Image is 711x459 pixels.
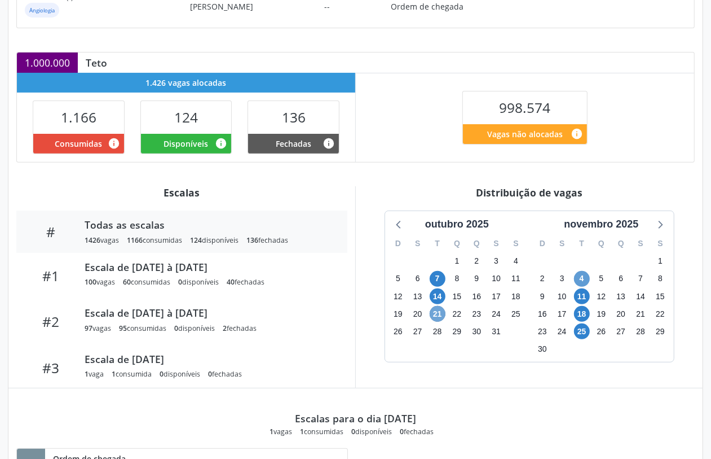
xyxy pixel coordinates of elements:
[487,128,563,140] span: Vagas não alocadas
[164,138,208,150] span: Disponíveis
[174,324,215,333] div: disponíveis
[119,324,127,333] span: 95
[208,369,212,379] span: 0
[160,369,164,379] span: 0
[633,306,648,322] span: sexta-feira, 21 de novembro de 2025
[410,271,426,287] span: segunda-feira, 6 de outubro de 2025
[108,137,120,150] i: Vagas alocadas que possuem marcações associadas
[223,324,227,333] span: 2
[112,369,116,379] span: 1
[29,7,55,14] small: Angiologia
[55,138,102,150] span: Consumidas
[552,235,572,252] div: S
[190,1,308,12] div: [PERSON_NAME]
[506,235,526,252] div: S
[593,288,609,304] span: quarta-feira, 12 de novembro de 2025
[215,137,227,150] i: Vagas alocadas e sem marcações associadas
[652,253,668,269] span: sábado, 1 de novembro de 2025
[24,313,77,330] div: #2
[633,288,648,304] span: sexta-feira, 14 de novembro de 2025
[535,342,550,357] span: domingo, 30 de novembro de 2025
[593,324,609,339] span: quarta-feira, 26 de novembro de 2025
[559,217,643,232] div: novembro 2025
[571,128,583,140] i: Quantidade de vagas restantes do teto de vagas
[246,235,258,245] span: 136
[469,306,484,322] span: quinta-feira, 23 de outubro de 2025
[390,288,406,304] span: domingo, 12 de outubro de 2025
[430,288,445,304] span: terça-feira, 14 de outubro de 2025
[17,53,78,73] div: 1.000.000
[24,268,77,284] div: #1
[246,235,288,245] div: fechadas
[427,235,447,252] div: T
[613,271,629,287] span: quinta-feira, 6 de novembro de 2025
[190,235,239,245] div: disponíveis
[408,235,427,252] div: S
[276,138,311,150] span: Fechadas
[574,288,590,304] span: terça-feira, 11 de novembro de 2025
[223,324,257,333] div: fechadas
[508,271,524,287] span: sábado, 11 de outubro de 2025
[535,324,550,339] span: domingo, 23 de novembro de 2025
[535,271,550,287] span: domingo, 2 de novembro de 2025
[174,108,198,126] span: 124
[174,324,178,333] span: 0
[469,288,484,304] span: quinta-feira, 16 de outubro de 2025
[574,324,590,339] span: terça-feira, 25 de novembro de 2025
[410,306,426,322] span: segunda-feira, 20 de outubro de 2025
[85,369,104,379] div: vaga
[488,324,504,339] span: sexta-feira, 31 de outubro de 2025
[227,277,235,287] span: 40
[613,306,629,322] span: quinta-feira, 20 de novembro de 2025
[554,288,570,304] span: segunda-feira, 10 de novembro de 2025
[430,306,445,322] span: terça-feira, 21 de outubro de 2025
[85,324,92,333] span: 97
[449,324,465,339] span: quarta-feira, 29 de outubro de 2025
[85,324,111,333] div: vagas
[85,307,332,319] div: Escala de [DATE] à [DATE]
[593,306,609,322] span: quarta-feira, 19 de novembro de 2025
[17,73,355,93] div: 1.426 vagas alocadas
[61,108,96,126] span: 1.166
[208,369,242,379] div: fechadas
[16,186,347,199] div: Escalas
[400,427,434,436] div: fechadas
[78,56,115,69] div: Teto
[449,288,465,304] span: quarta-feira, 15 de outubro de 2025
[449,253,465,269] span: quarta-feira, 1 de outubro de 2025
[390,271,406,287] span: domingo, 5 de outubro de 2025
[613,288,629,304] span: quinta-feira, 13 de novembro de 2025
[593,271,609,287] span: quarta-feira, 5 de novembro de 2025
[85,261,332,273] div: Escala de [DATE] à [DATE]
[364,186,695,199] div: Distribuição de vagas
[469,324,484,339] span: quinta-feira, 30 de outubro de 2025
[123,277,170,287] div: consumidas
[282,108,306,126] span: 136
[190,235,202,245] span: 124
[533,235,553,252] div: D
[574,271,590,287] span: terça-feira, 4 de novembro de 2025
[178,277,182,287] span: 0
[467,235,487,252] div: Q
[119,324,166,333] div: consumidas
[508,253,524,269] span: sábado, 4 de outubro de 2025
[295,412,416,425] div: Escalas para o dia [DATE]
[85,235,100,245] span: 1426
[410,288,426,304] span: segunda-feira, 13 de outubro de 2025
[508,306,524,322] span: sábado, 25 de outubro de 2025
[488,271,504,287] span: sexta-feira, 10 de outubro de 2025
[469,271,484,287] span: quinta-feira, 9 de outubro de 2025
[611,235,631,252] div: Q
[613,324,629,339] span: quinta-feira, 27 de novembro de 2025
[633,324,648,339] span: sexta-feira, 28 de novembro de 2025
[391,1,475,12] div: Ordem de chegada
[85,218,332,231] div: Todas as escalas
[591,235,611,252] div: Q
[572,235,591,252] div: T
[270,427,292,436] div: vagas
[85,235,119,245] div: vagas
[127,235,182,245] div: consumidas
[85,353,332,365] div: Escala de [DATE]
[447,235,467,252] div: Q
[123,277,131,287] span: 60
